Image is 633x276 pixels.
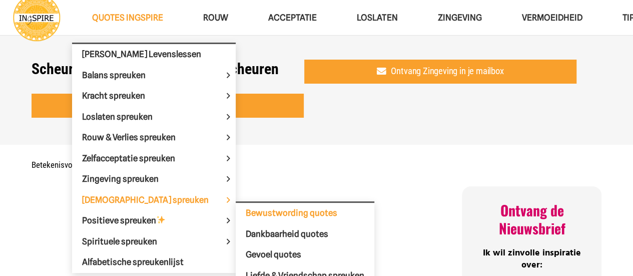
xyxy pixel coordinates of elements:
span: Rouw & Verlies spreuken [82,132,193,142]
a: Alfabetische spreukenlijst [72,252,236,273]
span: Spirituele spreuken [82,236,174,246]
a: Zelfacceptatie spreukenZelfacceptatie spreuken Menu [72,148,236,169]
span: Acceptatie [268,13,317,23]
span: [DEMOGRAPHIC_DATA] spreuken [82,194,226,204]
a: LoslatenLoslaten Menu [337,5,417,31]
span: Mooiste spreuken Menu [221,189,236,210]
span: QUOTES INGSPIRE [92,13,163,23]
span: [PERSON_NAME] Levenslessen [82,49,201,59]
span: Positieve spreuken ✨ Menu [221,210,236,231]
span: Positieve spreuken [82,215,183,225]
a: Spirituele spreukenSpirituele spreuken Menu [72,231,236,252]
a: Rouw & Verlies spreukenRouw & Verlies spreuken Menu [72,127,236,148]
a: AcceptatieAcceptatie Menu [248,5,337,31]
span: Ontvang Zingeving in je mailbox [391,66,503,77]
a: [PERSON_NAME] Levenslessen [72,44,236,65]
a: ROUWROUW Menu [183,5,248,31]
span: Bewustwording quotes [246,208,337,218]
span: Zelfacceptatie spreuken Menu [221,148,236,168]
span: Loslaten spreuken Menu [221,106,236,127]
img: ✨ [157,215,165,224]
span: Zingeving spreuken Menu [221,169,236,189]
a: Ontvang Zingeving in je mailbox [304,60,577,84]
a: ZingevingZingeving Menu [417,5,501,31]
span: Zingeving [437,13,481,23]
a: Geef een donatie [32,94,304,118]
span: Loslaten spreuken [82,111,170,121]
span: Kracht spreuken [82,91,162,101]
span: Zelfacceptatie spreuken [82,153,192,163]
span: Rouw & Verlies spreuken Menu [221,127,236,148]
a: VERMOEIDHEIDVERMOEIDHEID Menu [501,5,602,31]
span: Ik wil zinvolle inspiratie over: [483,246,581,272]
span: Gevoel quotes [246,249,301,259]
span: Ontvang de Nieuwsbrief [498,200,565,238]
a: Kracht spreukenKracht spreuken Menu [72,86,236,107]
span: Dankbaarheid quotes [246,229,328,239]
a: Gevoel quotes [236,244,374,265]
span: Alfabetische spreukenlijst [82,257,184,267]
span: Zingeving spreuken [82,174,176,184]
a: Betekenisvol met kinderen werken? [32,160,150,170]
a: Loslaten spreukenLoslaten spreuken Menu [72,106,236,127]
span: Loslaten [357,13,397,23]
a: Balans spreukenBalans spreuken Menu [72,65,236,86]
a: Bewustwording quotes [236,203,374,224]
span: Kracht spreuken Menu [221,86,236,106]
a: [DEMOGRAPHIC_DATA] spreukenMooiste spreuken Menu [72,189,236,210]
span: VERMOEIDHEID [521,13,582,23]
span: Spirituele spreuken Menu [221,231,236,251]
span: ROUW [203,13,228,23]
a: Positieve spreuken✨Positieve spreuken ✨ Menu [72,210,236,231]
span: Balans spreuken Menu [221,65,236,85]
a: QUOTES INGSPIREQUOTES INGSPIRE Menu [72,5,183,31]
a: Dankbaarheid quotes [236,224,374,245]
span: Balans spreuken [82,70,163,80]
a: Zingeving spreukenZingeving spreuken Menu [72,169,236,190]
h1: Scheurkalender – Pedagogisch Scheuren [32,60,279,78]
